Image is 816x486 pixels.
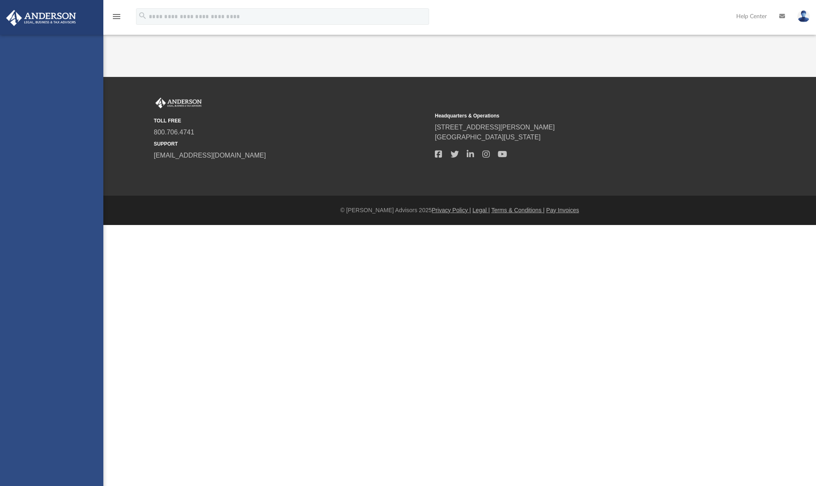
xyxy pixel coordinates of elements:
[435,134,541,141] a: [GEOGRAPHIC_DATA][US_STATE]
[797,10,810,22] img: User Pic
[154,98,203,108] img: Anderson Advisors Platinum Portal
[435,112,710,120] small: Headquarters & Operations
[492,207,545,213] a: Terms & Conditions |
[4,10,79,26] img: Anderson Advisors Platinum Portal
[472,207,490,213] a: Legal |
[103,206,816,215] div: © [PERSON_NAME] Advisors 2025
[112,12,122,22] i: menu
[546,207,579,213] a: Pay Invoices
[432,207,471,213] a: Privacy Policy |
[112,16,122,22] a: menu
[154,152,266,159] a: [EMAIL_ADDRESS][DOMAIN_NAME]
[138,11,147,20] i: search
[435,124,555,131] a: [STREET_ADDRESS][PERSON_NAME]
[154,140,429,148] small: SUPPORT
[154,129,194,136] a: 800.706.4741
[154,117,429,124] small: TOLL FREE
